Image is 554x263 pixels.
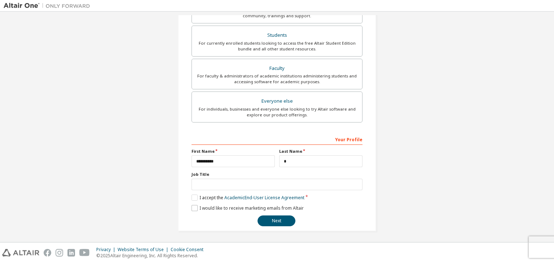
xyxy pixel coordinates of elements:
div: Your Profile [192,133,362,145]
label: First Name [192,148,275,154]
label: I would like to receive marketing emails from Altair [192,205,304,211]
div: Privacy [96,247,118,253]
img: facebook.svg [44,249,51,257]
label: Job Title [192,171,362,177]
div: For currently enrolled students looking to access the free Altair Student Edition bundle and all ... [196,40,358,52]
div: For individuals, businesses and everyone else looking to try Altair software and explore our prod... [196,106,358,118]
button: Next [258,215,295,226]
div: Students [196,30,358,40]
div: Faculty [196,63,358,73]
div: Everyone else [196,96,358,106]
label: Last Name [279,148,362,154]
div: For faculty & administrators of academic institutions administering students and accessing softwa... [196,73,358,85]
img: Altair One [4,2,94,9]
div: Website Terms of Use [118,247,171,253]
label: I accept the [192,195,304,201]
img: altair_logo.svg [2,249,39,257]
img: instagram.svg [56,249,63,257]
div: Cookie Consent [171,247,208,253]
img: youtube.svg [79,249,90,257]
img: linkedin.svg [67,249,75,257]
p: © 2025 Altair Engineering, Inc. All Rights Reserved. [96,253,208,259]
a: Academic End-User License Agreement [224,195,304,201]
